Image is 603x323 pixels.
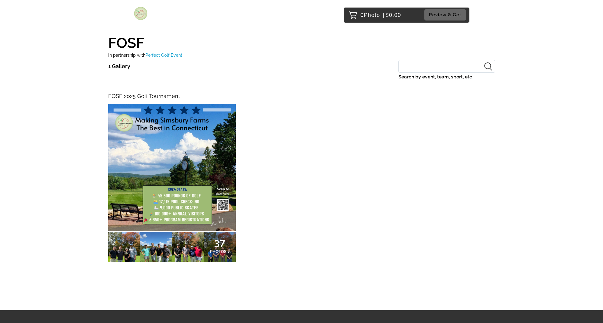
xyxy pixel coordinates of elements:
span: Photo [364,10,380,20]
a: FOSF 2025 Golf Tournament37PHOTOS [108,91,236,262]
a: Review & Get [424,9,468,21]
span: FOSF 2025 Golf Tournament [108,93,180,99]
span: 37 [210,240,230,244]
img: 220792 [108,104,236,231]
button: Review & Get [424,9,466,21]
h1: FOSF [108,30,495,50]
p: 0 $0.00 [361,10,401,20]
p: 1 Gallery [108,62,130,71]
span: PHOTOS [210,249,226,254]
img: Snapphound Logo [134,7,148,20]
small: In partnership with [108,52,182,58]
span: Perfect Golf Event [145,52,182,58]
span: | [383,12,385,18]
label: Search by event, team, sport, etc [398,73,495,81]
